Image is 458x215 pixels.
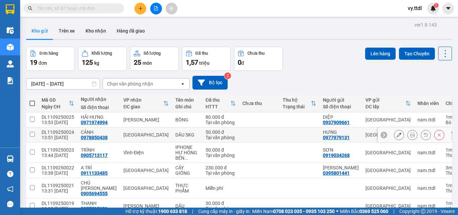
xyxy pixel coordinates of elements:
div: 13:53 [DATE] [42,120,74,125]
div: 13:38 [DATE] [42,170,74,176]
span: copyright [421,209,425,214]
div: Số lượng [144,51,161,56]
span: aim [169,6,174,11]
span: file-add [154,6,158,11]
div: [GEOGRAPHIC_DATA] [123,185,169,191]
div: Tại văn phòng [206,153,236,158]
input: Select a date range. [26,78,100,89]
div: DL1109250022 [42,165,74,170]
button: Số lượng25món [130,47,179,71]
div: Chưa thu [247,51,265,56]
span: triệu [199,60,210,66]
button: Kho gửi [26,23,53,39]
img: icon-new-feature [430,5,436,11]
strong: 0708 023 035 - 0935 103 250 [273,209,335,214]
div: 13:31 [DATE] [42,188,74,194]
button: Tạo Chuyến [399,48,435,60]
div: Ghi chú [175,104,199,109]
button: Kho nhận [80,23,111,39]
button: file-add [150,3,162,14]
div: Người nhận [81,97,117,102]
div: SƠN [323,147,359,153]
div: HẢI HƯNG [81,114,117,120]
div: THỰC PHẨM [175,183,199,194]
th: Toggle SortBy [202,95,239,112]
sup: 2 [224,72,231,79]
div: Thu hộ [283,97,311,103]
div: Số điện thoại [323,104,359,109]
div: ĐC lấy [365,104,405,109]
input: Tìm tên, số ĐT hoặc mã đơn [37,5,116,12]
div: [PERSON_NAME] [123,203,169,209]
div: Khối lượng [92,51,112,56]
div: Vĩnh Điện [123,150,169,155]
th: Toggle SortBy [120,95,172,112]
div: Tên món [175,97,199,103]
div: DÂU [175,203,199,209]
div: [GEOGRAPHIC_DATA] [365,150,411,155]
div: 50.000 đ [206,147,236,153]
div: THANH [81,201,117,206]
div: 30.000 đ [206,201,236,206]
span: 1 [435,3,437,8]
span: Hỗ trợ kỹ thuật: [125,208,187,215]
div: BÔNG [175,117,199,122]
span: caret-down [445,5,451,11]
div: DL1109250024 [42,129,74,135]
div: DL1109250019 [42,201,74,206]
span: Miền Bắc [340,208,388,215]
button: plus [134,3,146,14]
div: [GEOGRAPHIC_DATA] [365,132,411,138]
div: Nhân viên [417,101,439,106]
span: 19 [30,58,37,66]
div: 0905694555 [81,191,108,196]
div: IPHONE [175,145,199,150]
div: 230.000 đ [206,165,236,170]
div: 0911133485 [81,170,108,176]
button: Lên hàng [365,48,396,60]
span: 25 [134,58,141,66]
div: DL1109250025 [42,114,74,120]
div: nam.ttdl [417,185,439,191]
span: 125 [82,58,93,66]
span: notification [7,186,13,192]
div: [PERSON_NAME] [123,117,169,122]
div: 13:51 [DATE] [42,135,74,140]
div: HTTT [206,104,230,109]
img: warehouse-icon [7,155,14,162]
div: 0977979131 [323,135,350,140]
button: Hàng đã giao [111,23,150,39]
div: CẢNH [81,129,117,135]
div: nam.ttdl [417,150,439,155]
span: đ [241,60,244,66]
span: 0 [238,58,241,66]
div: HƯ HỎNG BÊN TRONG KHÔNG CHỊU TRÁCH NHIỆM [175,150,199,161]
span: kg [94,60,99,66]
div: 0978850438 [81,135,108,140]
div: Ngày ĐH [42,104,69,109]
div: DÂU 5KG [175,132,199,138]
div: Chọn văn phòng nhận [107,80,153,87]
th: Toggle SortBy [38,95,77,112]
div: Chưa thu [242,101,276,106]
div: 13:18 [DATE] [42,206,74,211]
div: THANH THÚY [323,165,359,170]
button: caret-down [442,3,454,14]
span: search [28,6,33,11]
div: DL1109250021 [42,183,74,188]
div: Trạng thái [283,104,311,109]
div: 0919034268 [323,153,350,158]
span: ⚪️ [336,210,338,213]
span: Cung cấp máy in - giấy in: [198,208,250,215]
div: ĐC giao [123,104,163,109]
button: Đã thu1,57 triệu [182,47,231,71]
img: solution-icon [7,77,14,84]
strong: 1900 633 818 [158,209,187,214]
div: DIỆP [323,114,359,120]
strong: 0369 525 060 [359,209,388,214]
div: ver 1.8.143 [414,21,437,29]
div: TRÌNH [81,147,117,153]
svg: open [180,81,185,87]
th: Toggle SortBy [279,95,320,112]
img: warehouse-icon [7,44,14,51]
